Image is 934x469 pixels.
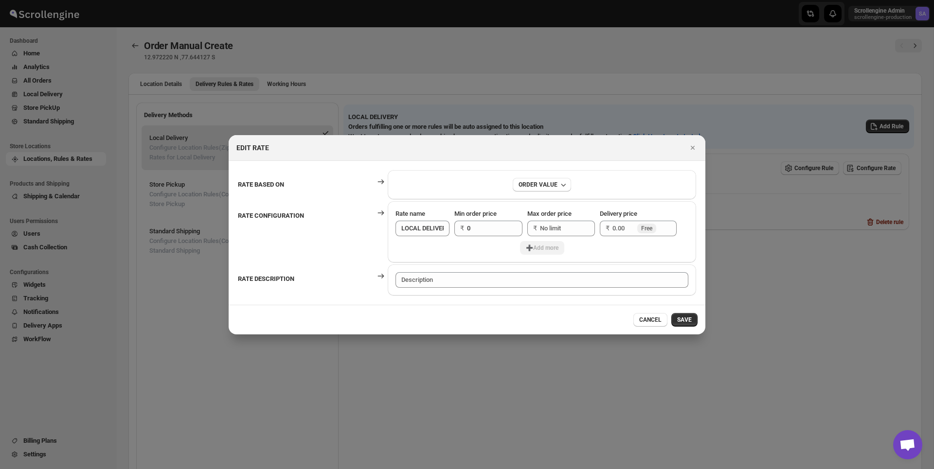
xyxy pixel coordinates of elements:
[237,264,375,296] th: RATE DESCRIPTION
[454,210,497,217] span: Min order price
[893,430,922,459] div: Open chat
[467,221,507,236] input: 0.00
[600,210,637,217] span: Delivery price
[519,181,557,189] div: ORDER VALUE
[513,178,571,191] button: ORDER VALUE
[677,316,692,324] span: SAVE
[460,225,464,232] span: ₹
[237,201,375,263] th: RATE CONFIGURATION
[395,210,425,217] span: Rate name
[237,170,375,200] th: RATE BASED ON
[236,143,269,153] h2: EDIT RATE
[612,221,635,236] input: 0.00
[633,313,667,327] button: CANCEL
[533,225,537,232] span: ₹
[527,210,572,217] span: Max order price
[641,225,652,232] span: Free
[395,221,449,236] input: Rate name
[540,221,580,236] input: No limit
[671,313,698,327] button: SAVE
[639,316,662,324] span: CANCEL
[606,225,610,232] span: ₹
[686,141,700,155] button: Close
